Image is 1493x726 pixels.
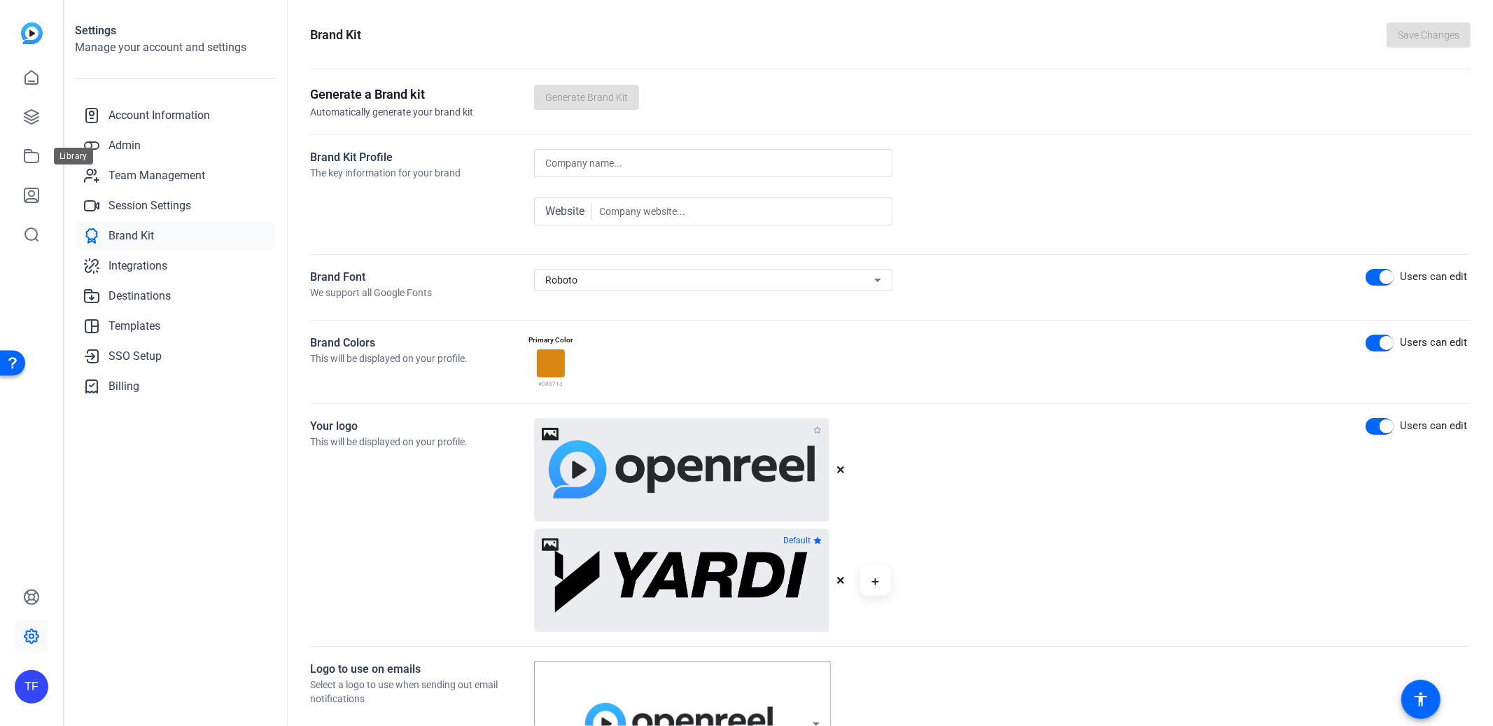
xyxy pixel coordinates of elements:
[310,166,534,180] div: The key information for your brand
[780,532,825,549] button: Default
[525,335,577,345] div: Primary Color
[15,670,48,704] div: TF
[549,440,815,498] img: Uploaded Image
[549,545,815,615] img: Uploaded Image
[1400,269,1467,285] div: Users can edit
[108,378,139,395] span: Billing
[75,102,276,130] a: Account Information
[75,252,276,280] a: Integrations
[108,348,162,365] span: SSO Setup
[310,25,361,45] h1: Brand Kit
[539,380,563,389] span: #D88713
[545,274,577,286] span: Roboto
[310,418,534,435] div: Your logo
[310,85,534,104] h3: Generate a Brand kit
[75,39,276,56] h2: Manage your account and settings
[599,203,881,220] input: Company website...
[310,661,534,678] div: Logo to use on emails
[75,192,276,220] a: Session Settings
[108,197,191,214] span: Session Settings
[75,372,276,400] a: Billing
[310,678,534,706] div: Select a logo to use when sending out email notifications
[75,282,276,310] a: Destinations
[1413,691,1429,708] mat-icon: accessibility
[310,269,534,286] div: Brand Font
[108,318,160,335] span: Templates
[75,162,276,190] a: Team Management
[783,536,811,545] span: Default
[75,222,276,250] a: Brand Kit
[108,228,154,244] span: Brand Kit
[75,312,276,340] a: Templates
[108,107,210,124] span: Account Information
[75,342,276,370] a: SSO Setup
[310,335,534,351] div: Brand Colors
[310,351,534,365] div: This will be displayed on your profile.
[75,132,276,160] a: Admin
[108,167,205,184] span: Team Management
[108,288,171,305] span: Destinations
[545,155,881,172] input: Company name...
[75,22,276,39] h1: Settings
[21,22,43,44] img: blue-gradient.svg
[310,106,473,118] span: Automatically generate your brand kit
[108,258,167,274] span: Integrations
[108,137,141,154] span: Admin
[310,286,534,300] div: We support all Google Fonts
[545,203,592,220] span: Website
[1400,418,1467,434] div: Users can edit
[310,435,534,449] div: This will be displayed on your profile.
[310,149,534,166] div: Brand Kit Profile
[1400,335,1467,351] div: Users can edit
[54,148,93,165] div: Library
